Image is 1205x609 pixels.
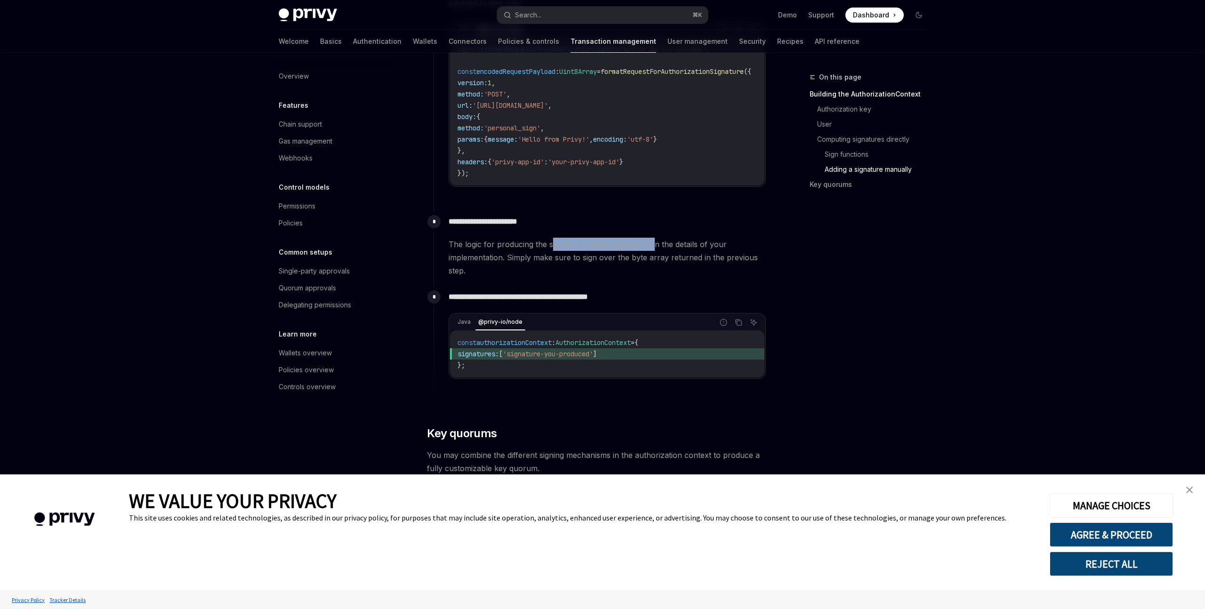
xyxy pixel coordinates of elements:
[739,30,766,53] a: Security
[631,338,635,347] span: =
[548,158,619,166] span: 'your-privy-app-id'
[845,8,904,23] a: Dashboard
[427,426,497,441] span: Key quorums
[458,361,465,369] span: };
[810,177,934,192] a: Key quorums
[14,499,115,540] img: company logo
[279,119,322,130] div: Chain support
[570,30,656,53] a: Transaction management
[817,132,934,147] a: Computing signatures directly
[744,67,751,76] span: ({
[825,147,934,162] a: Sign functions
[817,117,934,132] a: User
[279,30,309,53] a: Welcome
[589,135,593,144] span: ,
[552,338,555,347] span: :
[667,30,728,53] a: User management
[506,90,510,98] span: ,
[503,350,593,358] span: 'signature-you-produced'
[279,182,329,193] h5: Control models
[1050,552,1173,576] button: REJECT ALL
[825,162,934,177] a: Adding a signature manually
[279,100,308,111] h5: Features
[271,378,392,395] a: Controls overview
[515,9,541,21] div: Search...
[279,329,317,340] h5: Learn more
[544,158,548,166] span: :
[476,112,480,121] span: {
[458,350,499,358] span: signatures:
[808,10,834,20] a: Support
[271,116,392,133] a: Chain support
[692,11,702,19] span: ⌘ K
[488,135,518,144] span: message:
[458,101,473,110] span: url:
[476,67,555,76] span: encodedRequestPayload
[555,338,631,347] span: AuthorizationContext
[1180,481,1199,499] a: close banner
[540,124,544,132] span: ,
[853,10,889,20] span: Dashboard
[271,150,392,167] a: Webhooks
[732,316,745,329] button: Copy the contents from the code block
[279,8,337,22] img: dark logo
[458,79,488,87] span: version:
[499,350,503,358] span: [
[778,10,797,20] a: Demo
[458,146,465,155] span: },
[271,263,392,280] a: Single-party approvals
[129,513,1036,522] div: This site uses cookies and related technologies, as described in our privacy policy, for purposes...
[455,316,474,328] div: Java
[476,338,552,347] span: authorizationContext
[518,135,589,144] span: 'Hello from Privy!'
[413,30,437,53] a: Wallets
[279,200,315,212] div: Permissions
[491,79,495,87] span: ,
[559,67,597,76] span: Uint8Array
[449,30,487,53] a: Connectors
[548,101,552,110] span: ,
[427,449,766,475] span: You may combine the different signing mechanisms in the authorization context to produce a fully ...
[458,90,484,98] span: method:
[817,102,934,117] a: Authorization key
[498,30,559,53] a: Policies & controls
[353,30,402,53] a: Authentication
[810,87,934,102] a: Building the AuthorizationContext
[458,338,476,347] span: const
[484,135,488,144] span: {
[320,30,342,53] a: Basics
[458,158,488,166] span: headers:
[601,67,744,76] span: formatRequestForAuthorizationSignature
[491,158,544,166] span: 'privy-app-id'
[815,30,860,53] a: API reference
[653,135,657,144] span: }
[1050,522,1173,547] button: AGREE & PROCEED
[279,347,332,359] div: Wallets overview
[475,316,525,328] div: @privy-io/node
[271,345,392,361] a: Wallets overview
[271,280,392,296] a: Quorum approvals
[129,489,337,513] span: WE VALUE YOUR PRIVACY
[279,282,336,294] div: Quorum approvals
[271,198,392,215] a: Permissions
[593,135,627,144] span: encoding:
[458,169,469,177] span: });
[47,592,88,608] a: Tracker Details
[458,112,476,121] span: body:
[279,265,350,277] div: Single-party approvals
[279,152,313,164] div: Webhooks
[619,158,623,166] span: }
[458,135,484,144] span: params:
[279,71,309,82] div: Overview
[271,296,392,313] a: Delegating permissions
[279,364,334,376] div: Policies overview
[488,79,491,87] span: 1
[279,381,336,393] div: Controls overview
[747,316,760,329] button: Ask AI
[497,7,708,24] button: Search...⌘K
[279,247,332,258] h5: Common setups
[473,101,548,110] span: '[URL][DOMAIN_NAME]'
[555,67,559,76] span: :
[488,158,491,166] span: {
[597,67,601,76] span: =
